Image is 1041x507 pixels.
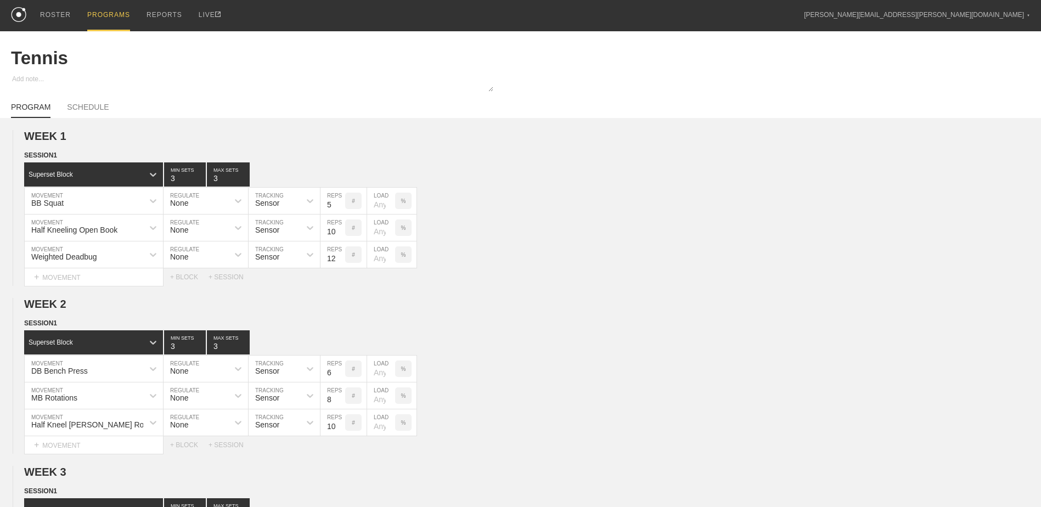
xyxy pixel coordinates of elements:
[31,252,97,261] div: Weighted Deadbug
[29,171,73,178] div: Superset Block
[170,273,209,281] div: + BLOCK
[24,268,164,286] div: MOVEMENT
[31,226,117,234] div: Half Kneeling Open Book
[170,393,188,402] div: None
[401,225,406,231] p: %
[255,226,279,234] div: Sensor
[367,356,395,382] input: Any
[209,441,252,449] div: + SESSION
[170,226,188,234] div: None
[209,273,252,281] div: + SESSION
[401,198,406,204] p: %
[11,103,50,118] a: PROGRAM
[1027,12,1030,19] div: ▼
[24,298,66,310] span: WEEK 2
[367,409,395,436] input: Any
[34,440,39,449] span: +
[255,367,279,375] div: Sensor
[255,199,279,207] div: Sensor
[34,272,39,281] span: +
[170,420,188,429] div: None
[31,420,150,429] div: Half Kneel [PERSON_NAME] Row
[367,382,395,409] input: Any
[24,436,164,454] div: MOVEMENT
[352,366,355,372] p: #
[170,252,188,261] div: None
[367,241,395,268] input: Any
[170,367,188,375] div: None
[24,130,66,142] span: WEEK 1
[401,393,406,399] p: %
[401,252,406,258] p: %
[352,225,355,231] p: #
[352,420,355,426] p: #
[986,454,1041,507] iframe: Chat Widget
[31,393,77,402] div: MB Rotations
[31,199,64,207] div: BB Squat
[67,103,109,117] a: SCHEDULE
[24,151,57,159] span: SESSION 1
[29,339,73,346] div: Superset Block
[207,330,250,354] input: None
[24,466,66,478] span: WEEK 3
[170,199,188,207] div: None
[255,420,279,429] div: Sensor
[352,252,355,258] p: #
[31,367,88,375] div: DB Bench Press
[255,393,279,402] div: Sensor
[367,215,395,241] input: Any
[170,441,209,449] div: + BLOCK
[11,7,26,22] img: logo
[401,420,406,426] p: %
[207,162,250,187] input: None
[255,252,279,261] div: Sensor
[24,319,57,327] span: SESSION 1
[352,393,355,399] p: #
[352,198,355,204] p: #
[367,188,395,214] input: Any
[24,487,57,495] span: SESSION 1
[401,366,406,372] p: %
